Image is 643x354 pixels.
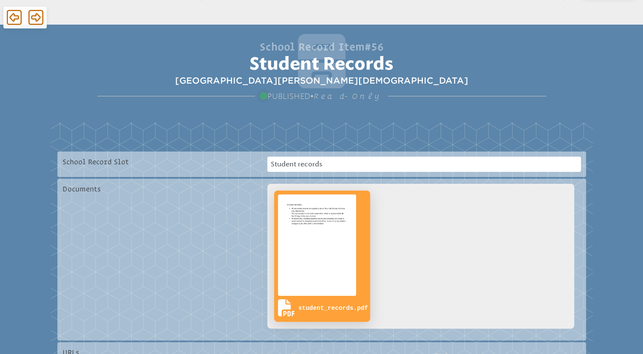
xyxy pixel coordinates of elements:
span: Student records [249,56,394,73]
a: student_records.pdf [274,191,371,322]
h1: School Record Item [97,42,546,52]
span: #56 [365,41,384,53]
p: Documents [62,184,231,194]
span: Read-Only [314,92,383,101]
span: • [260,90,383,102]
p: School Record Slot [62,157,231,167]
span: [GEOGRAPHIC_DATA][PERSON_NAME][DEMOGRAPHIC_DATA] [97,74,546,87]
img: student_records.pdf [276,193,358,298]
span: published [260,92,310,101]
span: Back [7,9,22,26]
span: Forward [28,9,43,26]
span: student_records.pdf [298,305,368,312]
